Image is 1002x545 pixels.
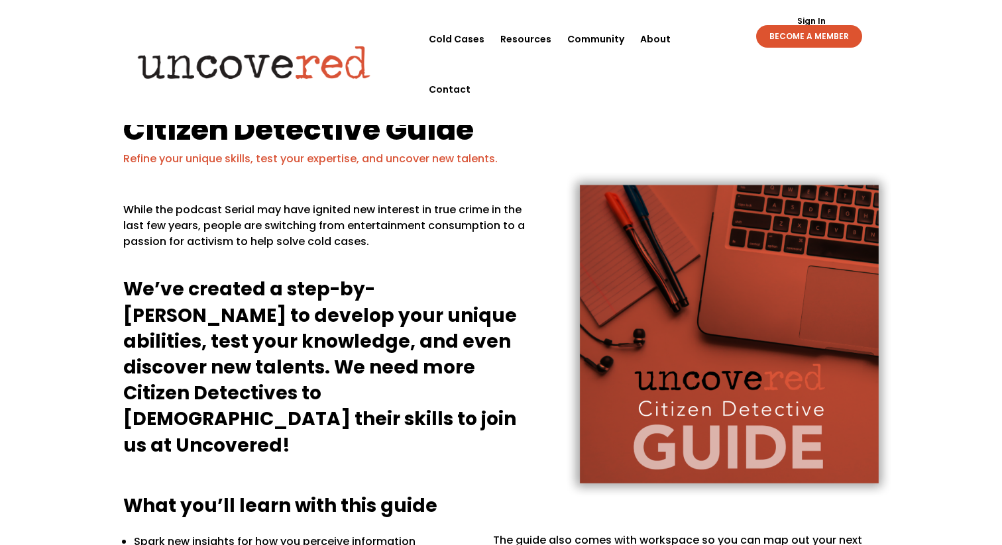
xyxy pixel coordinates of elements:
[123,276,533,464] h4: We’ve created a step-by-[PERSON_NAME] to develop your unique abilities, test your knowledge, and ...
[567,14,624,64] a: Community
[123,151,879,167] p: Refine your unique skills, test your expertise, and uncover new talents.
[756,25,862,48] a: BECOME A MEMBER
[640,14,671,64] a: About
[127,36,382,88] img: Uncovered logo
[123,493,879,525] h4: What you’ll learn with this guide
[123,115,879,151] h1: Citizen Detective Guide
[500,14,551,64] a: Resources
[429,64,471,115] a: Contact
[429,14,484,64] a: Cold Cases
[123,202,533,260] p: While the podcast Serial may have ignited new interest in true crime in the last few years, peopl...
[790,17,833,25] a: Sign In
[540,150,915,517] img: cdg-cover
